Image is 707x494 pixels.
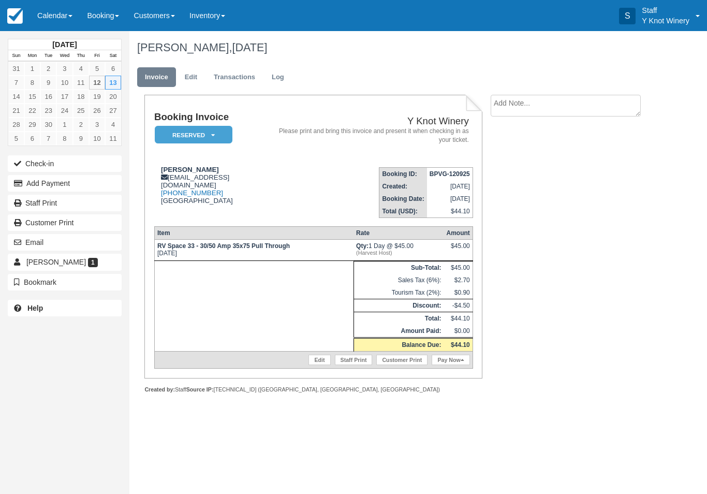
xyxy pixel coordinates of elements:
td: $44.10 [444,312,473,325]
a: 30 [40,118,56,132]
a: 9 [73,132,89,146]
h2: Y Knot Winery [279,116,469,127]
a: 23 [40,104,56,118]
td: $45.00 [444,261,473,274]
a: 10 [89,132,105,146]
button: Email [8,234,122,251]
th: Balance Due: [353,338,444,352]
strong: RV Space 33 - 30/50 Amp 35x75 Pull Through [157,242,290,250]
a: 2 [73,118,89,132]
a: Staff Print [8,195,122,211]
div: $45.00 [446,242,469,258]
td: [DATE] [154,240,353,261]
strong: Qty [356,242,369,250]
a: 21 [8,104,24,118]
a: 26 [89,104,105,118]
a: 31 [8,62,24,76]
a: 7 [40,132,56,146]
a: 9 [40,76,56,90]
th: Discount: [353,299,444,312]
strong: BPVG-120925 [430,170,470,178]
a: 15 [24,90,40,104]
a: Staff Print [335,355,373,365]
a: Invoice [137,67,176,88]
th: Tue [40,50,56,62]
a: 3 [89,118,105,132]
a: 1 [56,118,72,132]
a: 12 [89,76,105,90]
strong: Source IP: [186,386,214,393]
strong: [PERSON_NAME] [161,166,219,173]
td: $2.70 [444,274,473,286]
a: 8 [56,132,72,146]
a: Transactions [206,67,263,88]
em: Reserved [155,126,232,144]
a: 19 [89,90,105,104]
span: [DATE] [232,41,267,54]
a: 14 [8,90,24,104]
th: Amount [444,227,473,240]
a: 7 [8,76,24,90]
td: [DATE] [427,193,473,205]
a: 5 [8,132,24,146]
a: 18 [73,90,89,104]
th: Created: [379,180,427,193]
a: 5 [89,62,105,76]
th: Amount Paid: [353,325,444,338]
th: Sat [105,50,121,62]
a: 6 [105,62,121,76]
address: Please print and bring this invoice and present it when checking in as your ticket. [279,127,469,144]
th: Fri [89,50,105,62]
th: Booking ID: [379,168,427,181]
a: Help [8,300,122,316]
a: 24 [56,104,72,118]
div: S [619,8,636,24]
a: 11 [105,132,121,146]
p: Y Knot Winery [642,16,689,26]
a: 25 [73,104,89,118]
th: Mon [24,50,40,62]
a: Customer Print [376,355,428,365]
td: $0.00 [444,325,473,338]
th: Booking Date: [379,193,427,205]
a: 17 [56,90,72,104]
td: $44.10 [427,205,473,218]
a: 3 [56,62,72,76]
th: Item [154,227,353,240]
h1: [PERSON_NAME], [137,41,652,54]
th: Wed [56,50,72,62]
td: $0.90 [444,286,473,299]
td: 1 Day @ $45.00 [353,240,444,261]
td: -$4.50 [444,299,473,312]
button: Check-in [8,155,122,172]
a: Pay Now [432,355,469,365]
a: 2 [40,62,56,76]
a: 8 [24,76,40,90]
a: 22 [24,104,40,118]
th: Total: [353,312,444,325]
a: Customer Print [8,214,122,231]
td: Sales Tax (6%): [353,274,444,286]
th: Sub-Total: [353,261,444,274]
b: Help [27,304,43,312]
a: 20 [105,90,121,104]
td: Tourism Tax (2%): [353,286,444,299]
a: 28 [8,118,24,132]
th: Sun [8,50,24,62]
th: Rate [353,227,444,240]
button: Bookmark [8,274,122,290]
a: 6 [24,132,40,146]
span: [PERSON_NAME] [26,258,86,266]
em: (Harvest Host) [356,250,441,256]
a: 11 [73,76,89,90]
a: Edit [177,67,205,88]
button: Add Payment [8,175,122,192]
a: [PHONE_NUMBER] [161,189,223,197]
a: 29 [24,118,40,132]
div: Staff [TECHNICAL_ID] ([GEOGRAPHIC_DATA], [GEOGRAPHIC_DATA], [GEOGRAPHIC_DATA]) [144,386,482,394]
strong: $44.10 [451,341,470,348]
th: Total (USD): [379,205,427,218]
a: [PERSON_NAME] 1 [8,254,122,270]
a: 4 [105,118,121,132]
img: checkfront-main-nav-mini-logo.png [7,8,23,24]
